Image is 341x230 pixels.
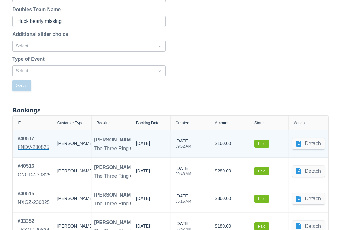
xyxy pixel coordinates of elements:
[18,163,51,180] a: #40516CNGD-230825
[254,140,269,148] label: Paid
[12,6,63,13] label: Doubles Team Name
[12,106,329,114] div: Bookings
[176,193,191,207] div: [DATE]
[96,121,111,125] div: Booking
[18,135,49,142] div: # 40517
[136,121,160,125] div: Booking Date
[176,121,190,125] div: Created
[292,193,325,204] button: Detach
[18,218,49,225] div: # 33352
[157,68,163,74] span: Dropdown icon
[94,164,179,171] div: [PERSON_NAME] [PERSON_NAME]
[18,121,22,125] div: ID
[254,167,269,175] label: Paid
[18,190,50,197] div: # 40515
[94,191,136,199] div: [PERSON_NAME]
[18,199,50,206] div: NXGZ-230825
[12,31,70,38] label: Additional slider choice
[176,165,191,180] div: [DATE]
[57,163,87,180] div: [PERSON_NAME]
[215,190,244,207] div: $360.00
[136,195,150,205] div: [DATE]
[18,135,49,152] a: #40517FNDV-230825
[57,121,83,125] div: Customer Type
[136,140,150,150] div: [DATE]
[215,163,244,180] div: $280.00
[176,145,191,148] div: 09:52 AM
[254,195,269,203] label: Paid
[18,190,50,207] a: #40515NXGZ-230825
[292,138,325,149] button: Detach
[12,55,47,63] label: Type of Event
[176,172,191,176] div: 09:48 AM
[57,190,87,207] div: [PERSON_NAME]
[254,121,266,125] div: Status
[176,138,191,152] div: [DATE]
[136,168,150,177] div: [DATE]
[18,163,51,170] div: # 40516
[176,200,191,203] div: 09:15 AM
[57,135,87,152] div: [PERSON_NAME]
[215,121,228,125] div: Amount
[157,43,163,49] span: Dropdown icon
[94,219,136,226] div: [PERSON_NAME]
[18,171,51,179] div: CNGD-230825
[215,135,244,152] div: $160.00
[94,136,179,144] div: [PERSON_NAME] [PERSON_NAME]
[292,166,325,177] button: Detach
[18,144,49,151] div: FNDV-230825
[294,121,305,125] div: Action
